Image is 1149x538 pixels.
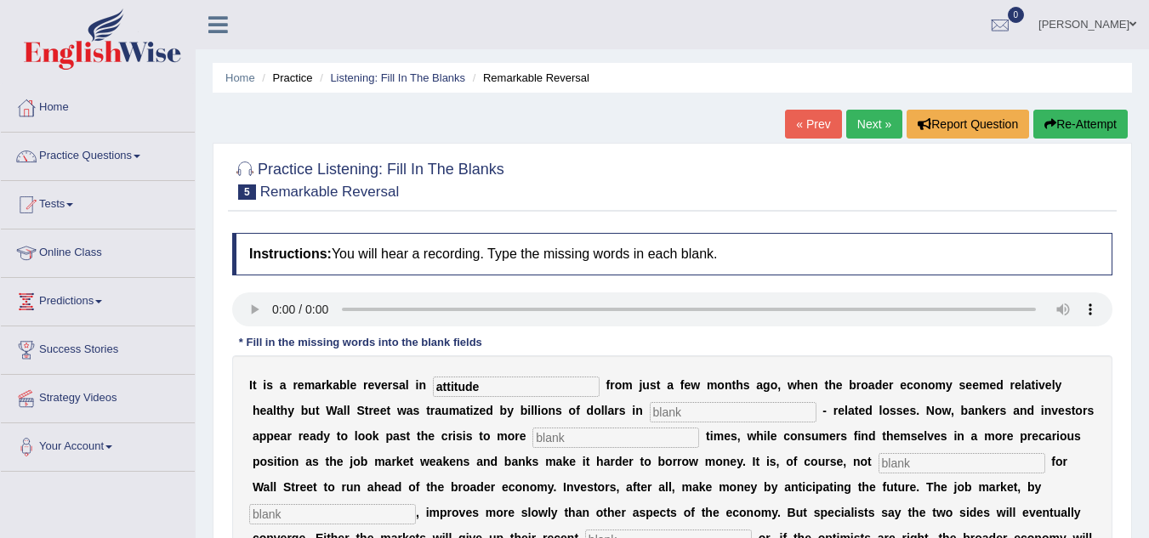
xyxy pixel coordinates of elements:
b: l [1052,378,1055,392]
b: e [882,378,889,392]
b: , [777,378,781,392]
b: h [736,378,743,392]
b: t [253,378,257,392]
b: y [946,378,953,392]
b: t [337,429,341,443]
b: b [301,404,309,417]
b: b [339,378,347,392]
b: t [882,429,886,443]
b: t [407,429,411,443]
b: s [1074,429,1081,443]
b: l [767,429,771,443]
b: u [811,429,819,443]
b: e [1007,429,1014,443]
a: Tests [1,181,195,224]
b: r [889,378,893,392]
b: e [1045,378,1052,392]
b: e [274,429,281,443]
b: r [363,378,367,392]
b: h [421,429,429,443]
b: r [610,378,614,392]
b: N [926,404,935,417]
a: Strategy Videos [1,375,195,417]
b: a [310,429,316,443]
b: k [982,404,989,417]
b: a [1045,429,1052,443]
b: a [280,378,287,392]
b: o [508,429,515,443]
a: Next » [846,110,902,139]
b: s [400,429,407,443]
b: s [650,378,657,392]
b: l [347,404,350,417]
b: m [818,429,828,443]
b: t [479,429,483,443]
b: o [259,455,267,468]
b: r [833,404,838,417]
b: a [868,378,875,392]
b: e [934,429,941,443]
b: o [341,429,349,443]
b: b [520,404,528,417]
b: l [605,404,608,417]
b: b [849,378,856,392]
b: a [315,378,321,392]
b: m [936,378,946,392]
b: m [304,378,315,392]
b: r [299,429,303,443]
b: o [913,378,921,392]
b: s [392,378,399,392]
button: Re-Attempt [1033,110,1128,139]
b: i [463,429,466,443]
b: e [900,378,907,392]
b: i [416,378,419,392]
b: t [276,404,281,417]
b: e [918,429,924,443]
span: 0 [1008,7,1025,23]
b: i [1056,429,1060,443]
b: t [277,455,282,468]
b: h [253,404,260,417]
b: o [1060,429,1067,443]
b: d [868,429,876,443]
b: i [1035,378,1038,392]
b: e [1058,404,1065,417]
b: t [731,378,736,392]
b: w [747,429,756,443]
b: a [608,404,615,417]
b: p [266,429,274,443]
b: c [907,378,913,392]
b: r [1002,429,1006,443]
b: - [822,404,827,417]
b: e [298,378,304,392]
input: blank [249,504,416,524]
b: o [365,429,373,443]
b: n [798,429,805,443]
b: w [397,404,407,417]
b: W [326,404,337,417]
b: g [763,378,771,392]
b: e [903,404,910,417]
b: s [456,429,463,443]
b: o [882,404,890,417]
b: e [989,378,996,392]
b: l [355,429,358,443]
b: i [470,404,474,417]
b: e [893,429,900,443]
b: f [576,404,580,417]
b: i [527,404,531,417]
b: t [824,378,828,392]
b: m [449,404,459,417]
a: « Prev [785,110,841,139]
b: I [249,378,253,392]
a: Online Class [1,229,195,272]
a: Home [1,84,195,127]
b: o [790,429,798,443]
h4: You will hear a recording. Type the missing words in each blank. [232,233,1112,275]
b: d [316,429,324,443]
b: S [356,404,364,417]
b: n [1020,404,1027,417]
b: s [890,404,896,417]
b: e [1015,378,1021,392]
b: r [321,378,326,392]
